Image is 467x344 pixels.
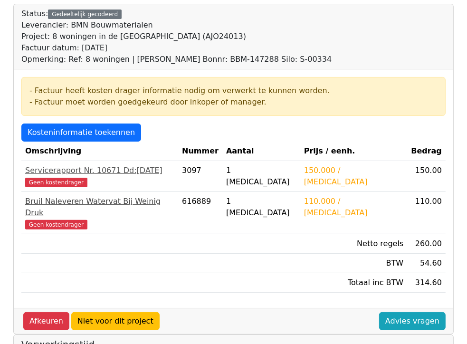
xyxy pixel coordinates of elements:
[304,196,403,219] div: 110.000 / [MEDICAL_DATA]
[300,254,407,273] td: BTW
[300,234,407,254] td: Netto regels
[71,312,160,330] a: Niet voor dit project
[407,254,446,273] td: 54.60
[407,192,446,234] td: 110.00
[178,192,222,234] td: 616889
[21,42,332,54] div: Factuur datum: [DATE]
[25,196,174,230] a: Bruil Naleveren Watervat Bij Weinig DrukGeen kostendrager
[21,8,332,65] div: Status:
[48,10,122,19] div: Gedeeltelijk gecodeerd
[222,142,300,161] th: Aantal
[379,312,446,330] a: Advies vragen
[226,196,296,219] div: 1 [MEDICAL_DATA]
[300,273,407,293] td: Totaal inc BTW
[29,85,438,96] div: - Factuur heeft kosten drager informatie nodig om verwerkt te kunnen worden.
[300,142,407,161] th: Prijs / eenh.
[407,142,446,161] th: Bedrag
[25,165,174,188] a: Servicerapport Nr. 10671 Dd:[DATE]Geen kostendrager
[21,142,178,161] th: Omschrijving
[178,142,222,161] th: Nummer
[407,273,446,293] td: 314.60
[25,165,174,176] div: Servicerapport Nr. 10671 Dd:[DATE]
[21,54,332,65] div: Opmerking: Ref: 8 woningen | [PERSON_NAME] Bonnr: BBM-147288 Silo: S-00334
[25,178,87,187] span: Geen kostendrager
[304,165,403,188] div: 150.000 / [MEDICAL_DATA]
[407,161,446,192] td: 150.00
[21,19,332,31] div: Leverancier: BMN Bouwmaterialen
[25,196,174,219] div: Bruil Naleveren Watervat Bij Weinig Druk
[178,161,222,192] td: 3097
[25,220,87,229] span: Geen kostendrager
[226,165,296,188] div: 1 [MEDICAL_DATA]
[407,234,446,254] td: 260.00
[21,124,141,142] a: Kosteninformatie toekennen
[23,312,69,330] a: Afkeuren
[29,96,438,108] div: - Factuur moet worden goedgekeurd door inkoper of manager.
[21,31,332,42] div: Project: 8 woningen in de [GEOGRAPHIC_DATA] (AJO24013)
